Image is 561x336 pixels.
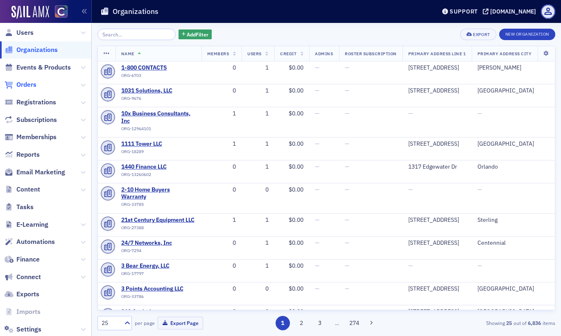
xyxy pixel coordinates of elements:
a: Users [5,28,34,37]
span: Imports [16,307,41,316]
span: 1440 Finance LLC [121,163,196,171]
span: E-Learning [16,220,48,229]
span: — [315,186,319,193]
span: Users [16,28,34,37]
div: 0 [207,87,236,95]
a: Automations [5,237,55,246]
img: SailAMX [11,6,49,19]
div: 1 [247,216,269,224]
a: Registrations [5,98,56,107]
div: 1 [247,262,269,270]
div: Centennial [477,239,549,247]
div: [STREET_ADDRESS] [408,308,466,316]
button: 274 [347,316,362,330]
span: $0.00 [289,216,303,223]
button: [DOMAIN_NAME] [483,9,539,14]
span: 3 Points Accounting LLC [121,285,196,293]
div: 0 [207,64,236,72]
div: 0 [207,262,236,270]
a: 10x Business Consultants, Inc [121,110,196,124]
span: $0.00 [289,239,303,246]
button: Export [460,29,496,40]
span: Profile [541,5,555,19]
div: 25 [102,319,120,327]
div: 0 [247,308,269,316]
div: 1 [207,140,236,148]
a: New Organization [499,30,555,37]
span: $0.00 [289,87,303,94]
div: 1 [247,163,269,171]
span: — [345,262,349,269]
a: Connect [5,273,41,282]
a: 3 Bear Energy, LLC [121,262,196,270]
div: 1 [247,140,269,148]
a: 1-800 CONTACTS [121,64,196,72]
div: 1 [247,110,269,117]
div: [DOMAIN_NAME] [490,8,536,15]
a: Orders [5,80,36,89]
div: [GEOGRAPHIC_DATA] [477,308,549,316]
strong: 25 [505,319,513,327]
span: Memberships [16,133,57,142]
button: New Organization [499,29,555,40]
a: 24/7 Networks, Inc [121,239,196,247]
a: 1031 Solutions, LLC [121,87,196,95]
div: [GEOGRAPHIC_DATA] [477,140,549,148]
span: Subscriptions [16,115,57,124]
div: Sterling [477,216,549,224]
strong: 6,836 [527,319,543,327]
a: Memberships [5,133,57,142]
span: Reports [16,150,40,159]
a: Events & Products [5,63,71,72]
div: ORG-33785 [121,202,196,210]
div: Support [450,8,478,15]
div: 0 [247,285,269,293]
span: — [345,186,349,193]
button: 2 [294,316,308,330]
span: Members [207,51,229,56]
span: — [345,163,349,170]
span: $0.00 [289,64,303,71]
button: Export Page [158,317,203,329]
span: — [345,216,349,223]
span: 21st Century Equipment LLC [121,216,196,224]
span: $0.00 [289,308,303,315]
span: — [477,262,482,269]
div: [PERSON_NAME] [477,64,549,72]
span: — [315,110,319,117]
div: Export [473,32,490,37]
div: 1 [207,110,236,117]
span: — [345,140,349,147]
a: Finance [5,255,40,264]
span: Connect [16,273,41,282]
span: $0.00 [289,140,303,147]
div: ORG-18289 [121,149,196,157]
a: 1111 Tower LLC [121,140,196,148]
span: — [315,87,319,94]
a: 2-10 Home Buyers Warranty [121,186,196,201]
a: Tasks [5,203,34,212]
div: ORG-33786 [121,294,196,302]
span: $0.00 [289,186,303,193]
a: View Homepage [49,5,68,19]
div: [STREET_ADDRESS] [408,87,466,95]
div: ORG-27388 [121,225,196,233]
h1: Organizations [113,7,158,16]
span: — [408,110,413,117]
div: 1 [247,64,269,72]
span: $0.00 [289,163,303,170]
span: Automations [16,237,55,246]
span: Exports [16,290,39,299]
span: Content [16,185,40,194]
span: — [408,186,413,193]
span: — [477,110,482,117]
span: — [315,64,319,71]
span: — [345,285,349,292]
div: [STREET_ADDRESS] [408,64,466,72]
div: 0 [207,163,236,171]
